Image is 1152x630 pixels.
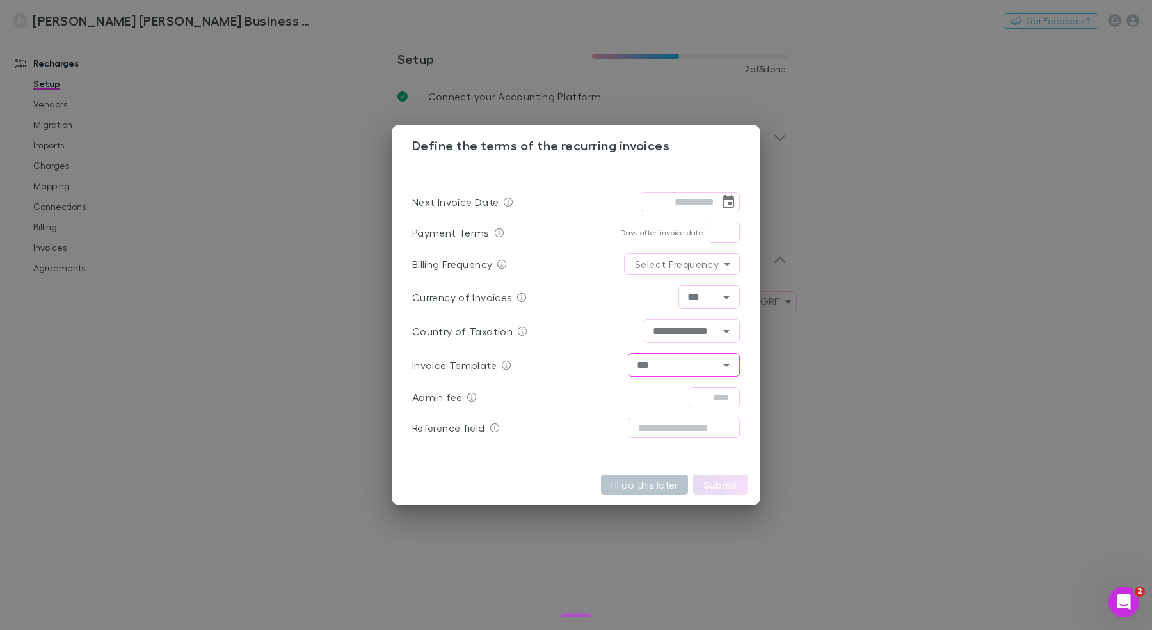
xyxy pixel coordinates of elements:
p: Currency of Invoices [412,290,512,305]
button: Open [717,322,735,340]
button: Open [717,288,735,306]
p: Days after invoice date [620,228,703,238]
p: Reference field [412,420,485,436]
p: Admin fee [412,390,462,405]
button: Open [717,356,735,374]
p: Billing Frequency [412,256,492,272]
button: I'll do this later [601,475,688,495]
p: Invoice Template [412,358,497,373]
button: Choose date [719,193,737,211]
div: Select Frequency [625,254,739,274]
button: Submit [693,475,748,495]
h3: Define the terms of the recurring invoices [412,138,760,153]
span: 2 [1135,587,1145,597]
p: Country of Taxation [412,324,513,339]
iframe: Intercom live chat [1108,587,1139,617]
p: Payment Terms [412,225,490,240]
p: Next Invoice Date [412,194,499,210]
